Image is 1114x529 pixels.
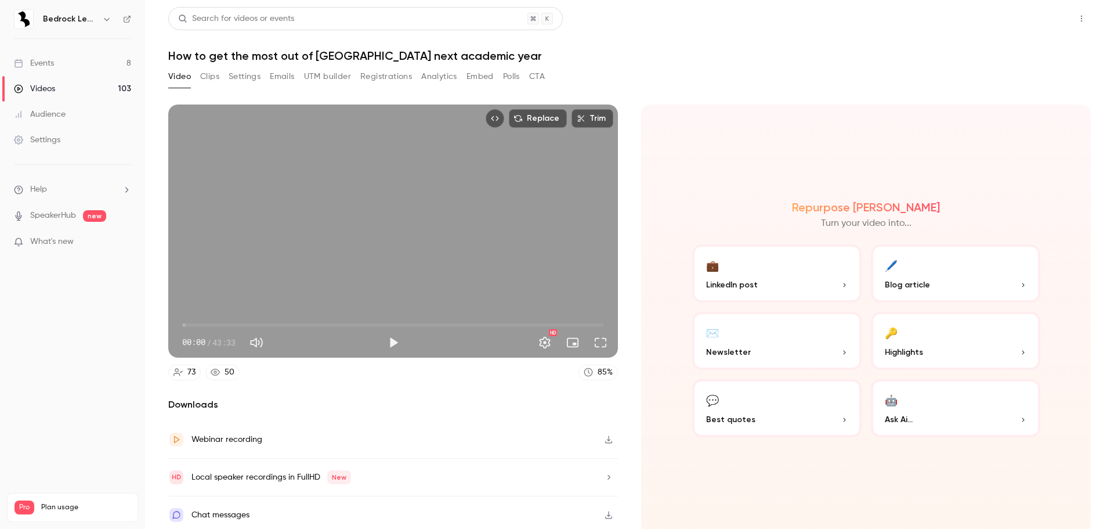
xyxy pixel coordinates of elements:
[382,331,405,354] button: Play
[578,365,618,380] a: 85%
[529,67,545,86] button: CTA
[871,379,1040,437] button: 🤖Ask Ai...
[168,49,1091,63] h1: How to get the most out of [GEOGRAPHIC_DATA] next academic year
[15,501,34,514] span: Pro
[182,336,205,348] span: 00:00
[421,67,457,86] button: Analytics
[15,10,33,28] img: Bedrock Learning
[207,336,211,348] span: /
[706,256,719,274] div: 💼
[168,365,201,380] a: 73
[885,323,898,341] div: 🔑
[191,508,249,522] div: Chat messages
[191,470,351,484] div: Local speaker recordings in FullHD
[706,323,719,341] div: ✉️
[885,346,923,358] span: Highlights
[168,67,191,86] button: Video
[14,57,54,69] div: Events
[692,244,862,303] button: 💼LinkedIn post
[871,312,1040,370] button: 🔑Highlights
[117,237,131,247] iframe: Noticeable Trigger
[692,379,862,437] button: 💬Best quotes
[885,279,930,291] span: Blog article
[598,366,613,379] div: 85 %
[270,67,294,86] button: Emails
[792,200,940,214] h2: Repurpose [PERSON_NAME]
[229,67,261,86] button: Settings
[200,67,219,86] button: Clips
[182,336,236,348] div: 00:00
[706,346,751,358] span: Newsletter
[360,67,412,86] button: Registrations
[83,210,106,222] span: new
[43,13,97,25] h6: Bedrock Learning
[549,329,557,336] div: HD
[14,134,60,146] div: Settings
[14,183,131,196] li: help-dropdown-opener
[706,413,755,426] span: Best quotes
[589,331,612,354] button: Full screen
[168,398,618,412] h2: Downloads
[304,67,351,86] button: UTM builder
[821,217,912,231] p: Turn your video into...
[14,109,66,120] div: Audience
[225,366,234,379] div: 50
[187,366,196,379] div: 73
[30,236,74,248] span: What's new
[191,433,262,447] div: Webinar recording
[486,109,504,128] button: Embed video
[706,391,719,409] div: 💬
[561,331,584,354] button: Turn on miniplayer
[572,109,613,128] button: Trim
[706,279,758,291] span: LinkedIn post
[205,365,240,380] a: 50
[14,83,55,95] div: Videos
[871,244,1040,303] button: 🖊️Blog article
[509,109,567,128] button: Replace
[503,67,520,86] button: Polls
[692,312,862,370] button: ✉️Newsletter
[1072,9,1091,28] button: Top Bar Actions
[30,210,76,222] a: SpeakerHub
[533,331,556,354] button: Settings
[30,183,47,196] span: Help
[1017,7,1063,30] button: Share
[885,256,898,274] div: 🖊️
[885,391,898,409] div: 🤖
[212,336,236,348] span: 43:33
[885,413,913,426] span: Ask Ai...
[466,67,494,86] button: Embed
[178,13,294,25] div: Search for videos or events
[41,503,131,512] span: Plan usage
[327,470,351,484] span: New
[245,331,268,354] button: Mute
